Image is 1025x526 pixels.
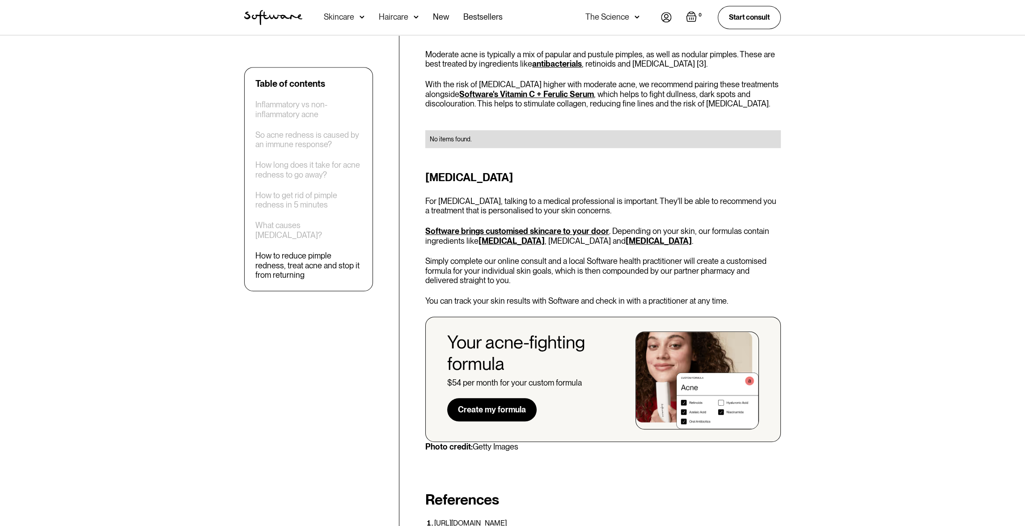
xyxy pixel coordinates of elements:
a: home [244,10,302,25]
a: Create my formula [447,398,537,421]
p: Getty Images [425,442,781,452]
img: arrow down [414,13,419,21]
p: Moderate acne is typically a mix of papular and pustule pimples, as well as nodular pimples. Thes... [425,50,781,69]
a: How to get rid of pimple redness in 5 minutes [255,191,362,210]
img: arrow down [360,13,364,21]
a: Software brings customised skincare to your door [425,226,609,236]
a: Software's Vitamin C + Ferulic Serum [459,89,594,99]
a: Open empty cart [686,11,703,24]
a: How to reduce pimple redness, treat acne and stop it from returning [255,251,362,280]
strong: Photo credit: [425,442,473,451]
p: With the risk of [MEDICAL_DATA] higher with moderate acne, we recommend pairing these treatments ... [425,80,781,109]
a: How long does it take for acne redness to go away? [255,160,362,179]
p: Simply complete our online consult and a local Software health practitioner will create a customi... [425,256,781,285]
img: Software Logo [244,10,302,25]
a: So acne redness is caused by an immune response? [255,130,362,149]
a: antibacterials [532,59,582,68]
p: For [MEDICAL_DATA], talking to a medical professional is important. They'll be able to recommend ... [425,196,781,216]
div: Haircare [379,13,408,21]
div: 0 [697,11,703,19]
div: Your acne-fighting formula [447,331,622,374]
div: Skincare [324,13,354,21]
div: Table of contents [255,78,325,89]
p: You can track your skin results with Software and check in with a practitioner at any time. [425,296,781,306]
div: $54 per month for your custom formula [447,378,582,388]
p: . Depending on your skin, our formulas contain ingredients like , [MEDICAL_DATA] and . [425,226,781,246]
h3: [MEDICAL_DATA] [425,170,781,186]
a: Start consult [718,6,781,29]
a: [MEDICAL_DATA] [626,236,692,246]
div: The Science [585,13,629,21]
a: What causes [MEDICAL_DATA]? [255,221,362,240]
div: No items found. [430,135,776,144]
a: Inflammatory vs non-inflammatory acne [255,100,362,119]
h2: References [425,491,781,508]
img: arrow down [635,13,640,21]
a: [MEDICAL_DATA] [479,236,545,246]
